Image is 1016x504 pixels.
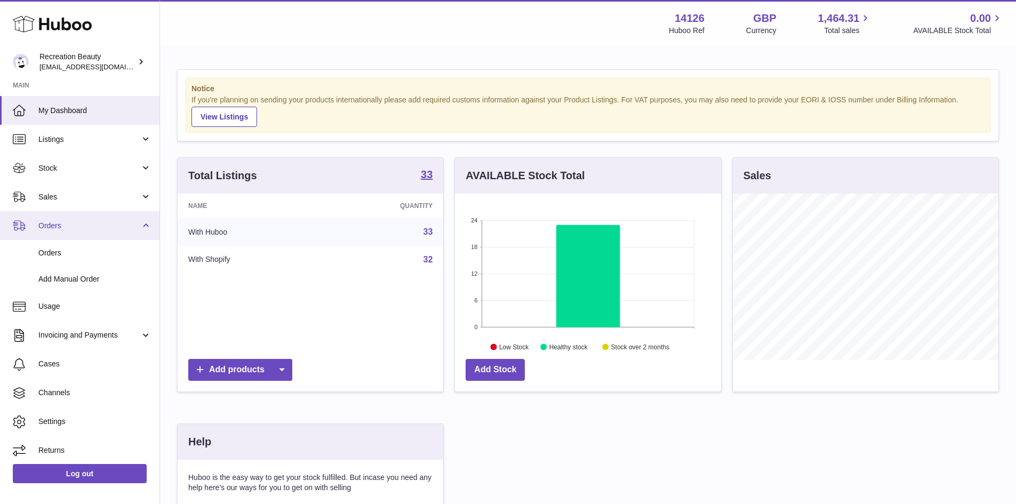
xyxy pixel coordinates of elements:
a: 33 [421,169,433,182]
a: 1,464.31 Total sales [818,11,872,36]
p: Huboo is the easy way to get your stock fulfilled. But incase you need any help here's our ways f... [188,473,433,493]
strong: Notice [191,84,985,94]
span: Returns [38,445,151,455]
text: Low Stock [499,343,529,350]
span: 0.00 [970,11,991,26]
span: Orders [38,248,151,258]
td: With Huboo [178,218,321,246]
a: 33 [423,227,433,236]
span: 1,464.31 [818,11,860,26]
th: Name [178,194,321,218]
div: Huboo Ref [669,26,705,36]
a: View Listings [191,107,257,127]
h3: Sales [743,169,771,183]
a: Add products [188,359,292,381]
td: With Shopify [178,246,321,274]
text: 12 [471,270,478,277]
text: Healthy stock [549,343,588,350]
a: 32 [423,255,433,264]
th: Quantity [321,194,444,218]
text: Stock over 2 months [611,343,669,350]
span: Add Manual Order [38,274,151,284]
span: Orders [38,221,140,231]
div: Currency [746,26,777,36]
text: 6 [475,297,478,303]
a: Log out [13,464,147,483]
strong: GBP [753,11,776,26]
span: Total sales [824,26,871,36]
span: [EMAIL_ADDRESS][DOMAIN_NAME] [39,62,157,71]
a: Add Stock [466,359,525,381]
span: Stock [38,163,140,173]
span: Listings [38,134,140,145]
text: 0 [475,324,478,330]
h3: AVAILABLE Stock Total [466,169,585,183]
strong: 33 [421,169,433,180]
img: internalAdmin-14126@internal.huboo.com [13,54,29,70]
span: Settings [38,417,151,427]
span: AVAILABLE Stock Total [913,26,1003,36]
a: 0.00 AVAILABLE Stock Total [913,11,1003,36]
span: Cases [38,359,151,369]
h3: Help [188,435,211,449]
div: Recreation Beauty [39,52,135,72]
div: If you're planning on sending your products internationally please add required customs informati... [191,95,985,127]
strong: 14126 [675,11,705,26]
h3: Total Listings [188,169,257,183]
span: My Dashboard [38,106,151,116]
span: Usage [38,301,151,311]
text: 24 [471,217,478,223]
span: Invoicing and Payments [38,330,140,340]
span: Channels [38,388,151,398]
span: Sales [38,192,140,202]
text: 18 [471,244,478,250]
